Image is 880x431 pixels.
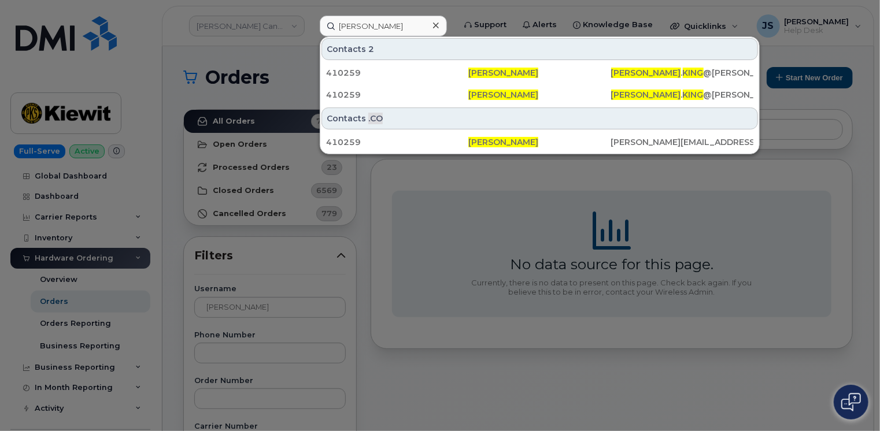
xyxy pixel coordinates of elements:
[368,113,383,124] span: .CO
[611,67,753,79] div: . @[PERSON_NAME][DOMAIN_NAME]
[326,67,468,79] div: 410259
[321,84,758,105] a: 410259[PERSON_NAME][PERSON_NAME].KING@[PERSON_NAME][DOMAIN_NAME]
[321,107,758,129] div: Contacts
[321,132,758,153] a: 410259[PERSON_NAME][PERSON_NAME][EMAIL_ADDRESS][PERSON_NAME][PERSON_NAME][DOMAIN_NAME]
[468,137,538,147] span: [PERSON_NAME]
[321,62,758,83] a: 410259[PERSON_NAME][PERSON_NAME].KING@[PERSON_NAME][DOMAIN_NAME]
[326,89,468,101] div: 410259
[611,90,681,100] span: [PERSON_NAME]
[683,90,704,100] span: KING
[468,68,538,78] span: [PERSON_NAME]
[468,90,538,100] span: [PERSON_NAME]
[611,68,681,78] span: [PERSON_NAME]
[611,89,753,101] div: . @[PERSON_NAME][DOMAIN_NAME]
[841,393,861,411] img: Open chat
[683,68,704,78] span: KING
[611,136,753,148] div: [PERSON_NAME][EMAIL_ADDRESS][PERSON_NAME][PERSON_NAME][DOMAIN_NAME]
[326,136,468,148] div: 410259
[321,38,758,60] div: Contacts
[368,43,374,55] span: 2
